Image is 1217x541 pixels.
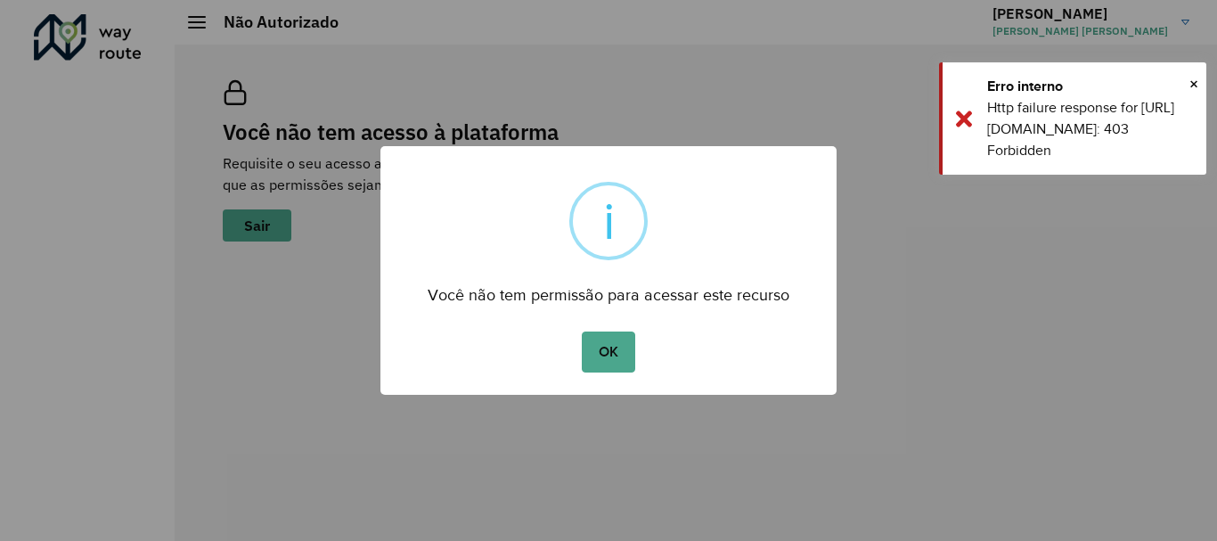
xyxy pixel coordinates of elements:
[1189,70,1198,97] span: ×
[987,97,1193,161] div: Http failure response for [URL][DOMAIN_NAME]: 403 Forbidden
[582,332,634,373] button: OK
[603,185,615,257] div: i
[987,76,1193,97] div: Erro interno
[1189,70,1198,97] button: Close
[380,269,837,309] div: Você não tem permissão para acessar este recurso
